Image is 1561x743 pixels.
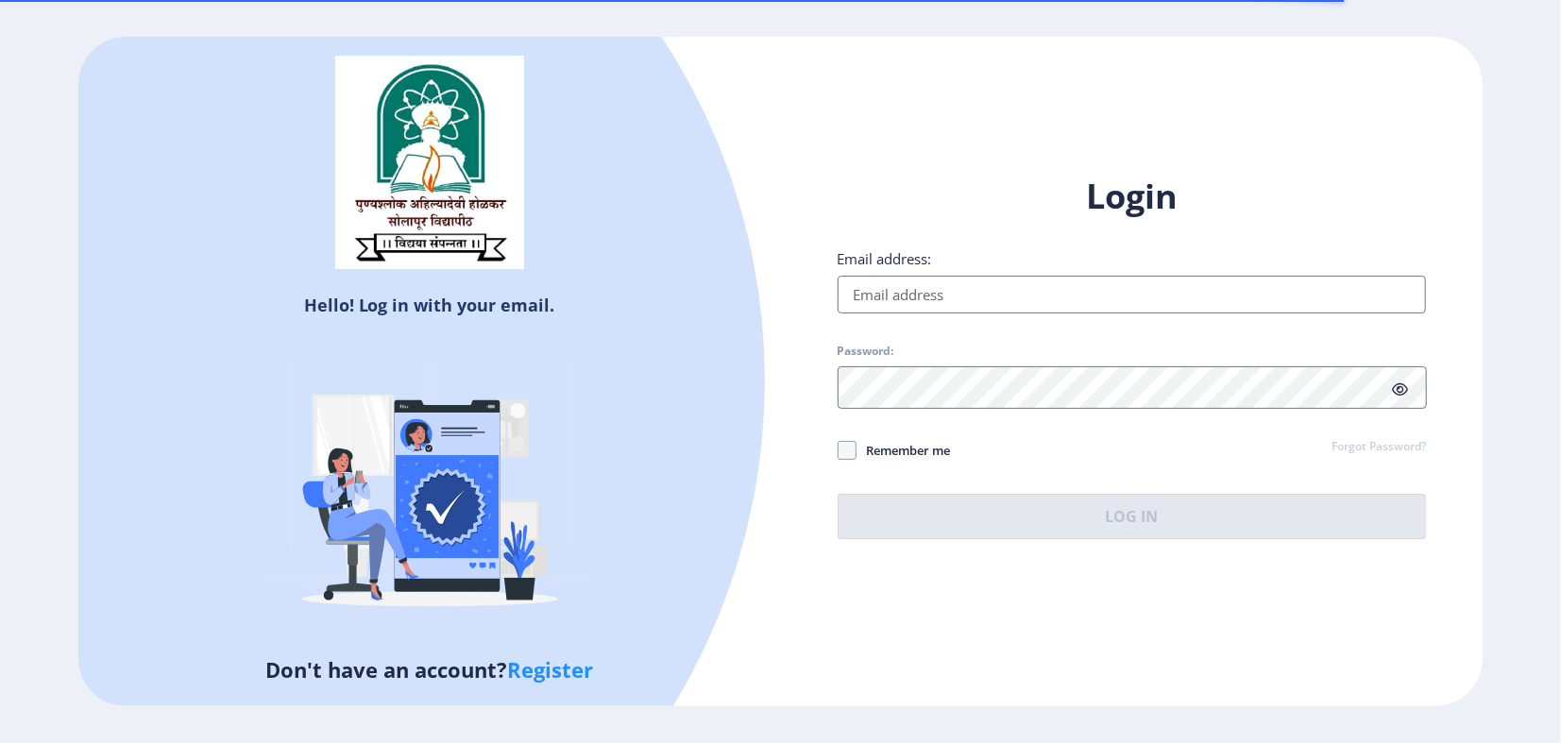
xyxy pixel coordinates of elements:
[838,344,894,359] label: Password:
[857,439,951,462] span: Remember me
[93,654,767,684] h5: Don't have an account?
[507,655,593,684] a: Register
[335,56,524,269] img: sulogo.png
[838,249,932,268] label: Email address:
[838,174,1427,219] h1: Login
[838,494,1427,539] button: Log In
[264,324,595,654] img: Verified-rafiki.svg
[838,276,1427,313] input: Email address
[1332,439,1426,456] a: Forgot Password?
